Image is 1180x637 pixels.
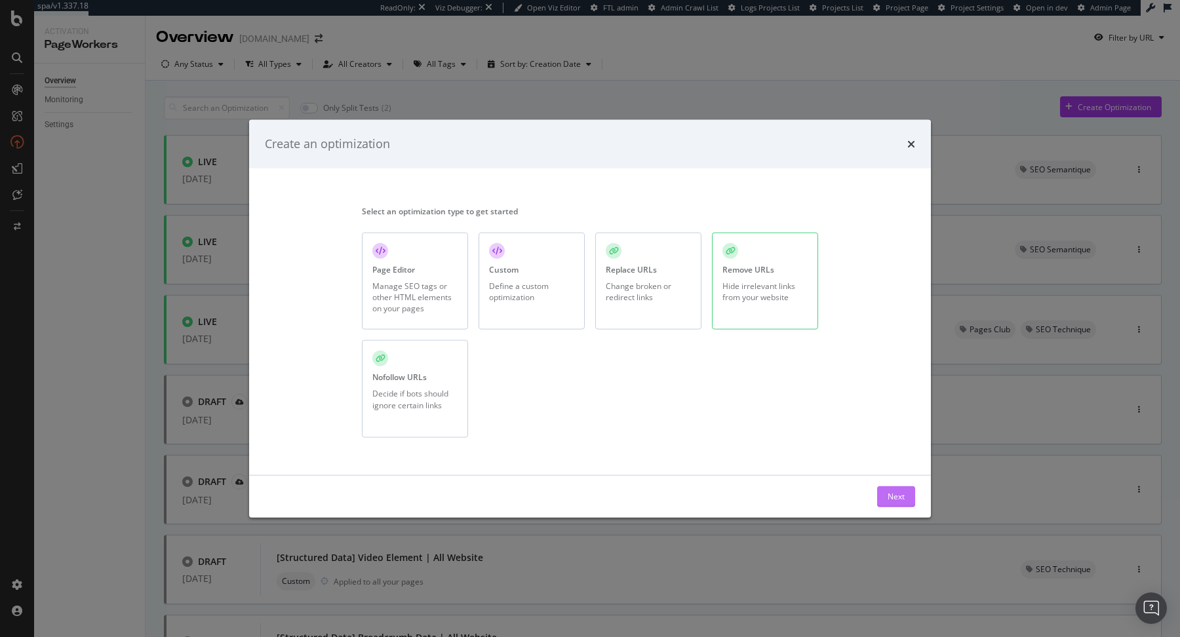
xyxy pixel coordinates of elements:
div: Change broken or redirect links [606,280,691,302]
div: Replace URLs [606,263,657,275]
div: Select an optimization type to get started [362,205,818,216]
div: modal [249,120,931,518]
div: Custom [489,263,519,275]
div: Manage SEO tags or other HTML elements on your pages [372,280,458,313]
div: Open Intercom Messenger [1135,592,1167,624]
div: Nofollow URLs [372,372,427,383]
div: Remove URLs [722,263,774,275]
div: times [907,136,915,153]
div: Next [888,491,905,502]
div: Hide irrelevant links from your website [722,280,808,302]
div: Decide if bots should ignore certain links [372,388,458,410]
div: Create an optimization [265,136,390,153]
button: Next [877,486,915,507]
div: Define a custom optimization [489,280,574,302]
div: Page Editor [372,263,415,275]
